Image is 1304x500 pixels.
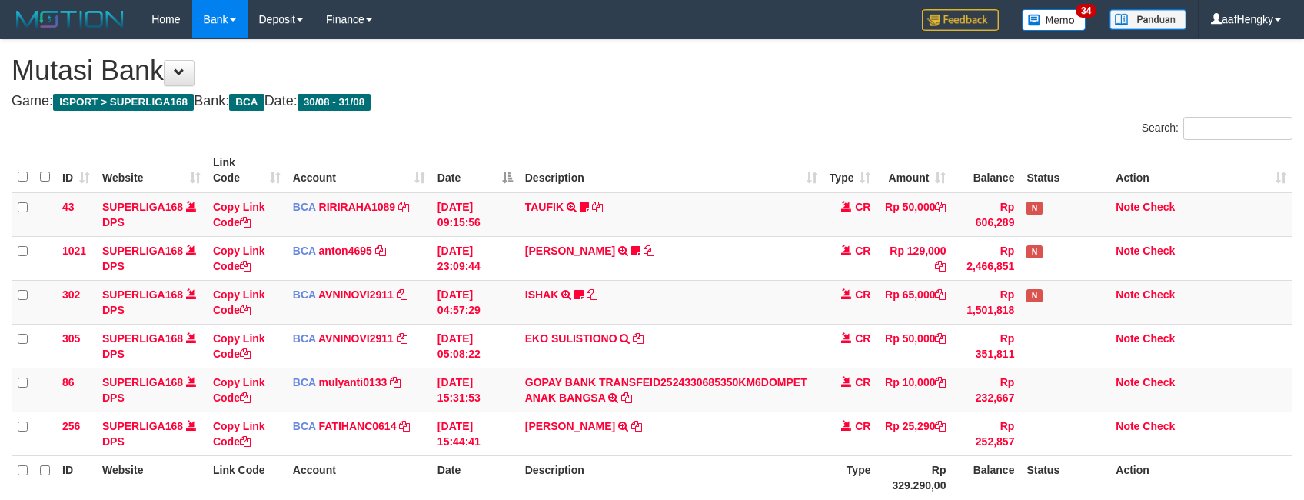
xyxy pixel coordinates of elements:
[935,260,946,272] a: Copy Rp 129,000 to clipboard
[935,201,946,213] a: Copy Rp 50,000 to clipboard
[1183,117,1292,140] input: Search:
[525,420,615,432] a: [PERSON_NAME]
[525,288,559,301] a: ISHAK
[102,332,183,345] a: SUPERLIGA168
[631,420,642,432] a: Copy AHMAD PATONI to clipboard
[877,455,952,499] th: Rp 329.290,00
[877,412,952,455] td: Rp 25,290
[952,192,1020,237] td: Rp 606,289
[213,420,265,448] a: Copy Link Code
[293,376,316,388] span: BCA
[102,420,183,432] a: SUPERLIGA168
[319,201,396,213] a: RIRIRAHA1089
[62,245,86,257] span: 1021
[519,455,823,499] th: Description
[952,368,1020,412] td: Rp 232,667
[102,376,183,388] a: SUPERLIGA168
[431,148,519,192] th: Date: activate to sort column descending
[318,288,394,301] a: AVNINOVI2911
[1142,117,1292,140] label: Search:
[207,455,287,499] th: Link Code
[855,245,870,257] span: CR
[1116,420,1139,432] a: Note
[1022,9,1086,31] img: Button%20Memo.svg
[1020,148,1109,192] th: Status
[525,376,807,404] a: GOPAY BANK TRANSFEID2524330685350KM6DOMPET ANAK BANGSA
[1026,245,1042,258] span: Has Note
[1116,245,1139,257] a: Note
[213,332,265,360] a: Copy Link Code
[1026,202,1042,215] span: Has Note
[823,148,877,192] th: Type: activate to sort column ascending
[935,420,946,432] a: Copy Rp 25,290 to clipboard
[62,332,80,345] span: 305
[102,245,183,257] a: SUPERLIGA168
[855,420,870,432] span: CR
[877,280,952,324] td: Rp 65,000
[644,245,654,257] a: Copy SRI BASUKI to clipboard
[877,324,952,368] td: Rp 50,000
[96,412,207,455] td: DPS
[525,245,615,257] a: [PERSON_NAME]
[390,376,401,388] a: Copy mulyanti0133 to clipboard
[855,376,870,388] span: CR
[1116,201,1139,213] a: Note
[621,392,632,404] a: Copy GOPAY BANK TRANSFEID2524330685350KM6DOMPET ANAK BANGSA to clipboard
[1143,288,1175,301] a: Check
[96,280,207,324] td: DPS
[56,455,96,499] th: ID
[1116,376,1139,388] a: Note
[96,236,207,280] td: DPS
[823,455,877,499] th: Type
[62,376,75,388] span: 86
[855,201,870,213] span: CR
[431,192,519,237] td: [DATE] 09:15:56
[287,455,431,499] th: Account
[1143,332,1175,345] a: Check
[397,288,407,301] a: Copy AVNINOVI2911 to clipboard
[213,376,265,404] a: Copy Link Code
[1109,455,1292,499] th: Action
[1116,288,1139,301] a: Note
[952,324,1020,368] td: Rp 351,811
[935,332,946,345] a: Copy Rp 50,000 to clipboard
[56,148,96,192] th: ID: activate to sort column ascending
[952,412,1020,455] td: Rp 252,857
[1143,201,1175,213] a: Check
[431,324,519,368] td: [DATE] 05:08:22
[397,332,407,345] a: Copy AVNINOVI2911 to clipboard
[952,148,1020,192] th: Balance
[213,245,265,272] a: Copy Link Code
[293,288,316,301] span: BCA
[431,412,519,455] td: [DATE] 15:44:41
[525,332,617,345] a: EKO SULISTIONO
[62,420,80,432] span: 256
[1026,289,1042,302] span: Has Note
[319,376,388,388] a: mulyanti0133
[877,192,952,237] td: Rp 50,000
[431,455,519,499] th: Date
[96,148,207,192] th: Website: activate to sort column ascending
[12,8,128,31] img: MOTION_logo.png
[922,9,999,31] img: Feedback.jpg
[319,420,397,432] a: FATIHANC0614
[855,288,870,301] span: CR
[1143,376,1175,388] a: Check
[62,288,80,301] span: 302
[952,236,1020,280] td: Rp 2,466,851
[633,332,644,345] a: Copy EKO SULISTIONO to clipboard
[587,288,597,301] a: Copy ISHAK to clipboard
[62,201,75,213] span: 43
[877,148,952,192] th: Amount: activate to sort column ascending
[53,94,194,111] span: ISPORT > SUPERLIGA168
[952,280,1020,324] td: Rp 1,501,818
[298,94,371,111] span: 30/08 - 31/08
[519,148,823,192] th: Description: activate to sort column ascending
[592,201,603,213] a: Copy TAUFIK to clipboard
[102,288,183,301] a: SUPERLIGA168
[935,288,946,301] a: Copy Rp 65,000 to clipboard
[287,148,431,192] th: Account: activate to sort column ascending
[102,201,183,213] a: SUPERLIGA168
[952,455,1020,499] th: Balance
[12,94,1292,109] h4: Game: Bank: Date:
